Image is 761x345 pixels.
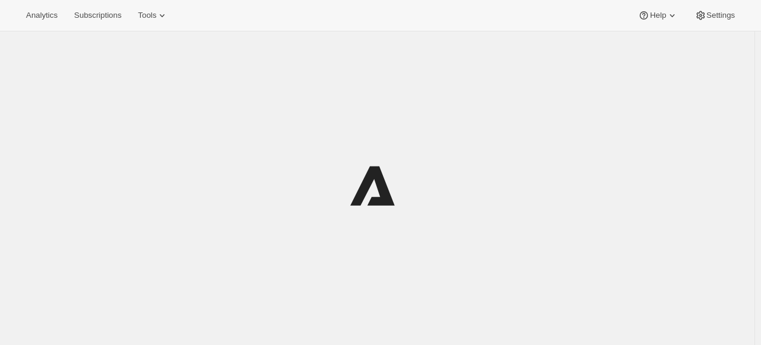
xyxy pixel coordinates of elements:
span: Help [650,11,666,20]
button: Settings [688,7,742,24]
span: Settings [707,11,735,20]
button: Analytics [19,7,65,24]
button: Subscriptions [67,7,128,24]
button: Help [631,7,685,24]
span: Subscriptions [74,11,121,20]
button: Tools [131,7,175,24]
span: Analytics [26,11,57,20]
span: Tools [138,11,156,20]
